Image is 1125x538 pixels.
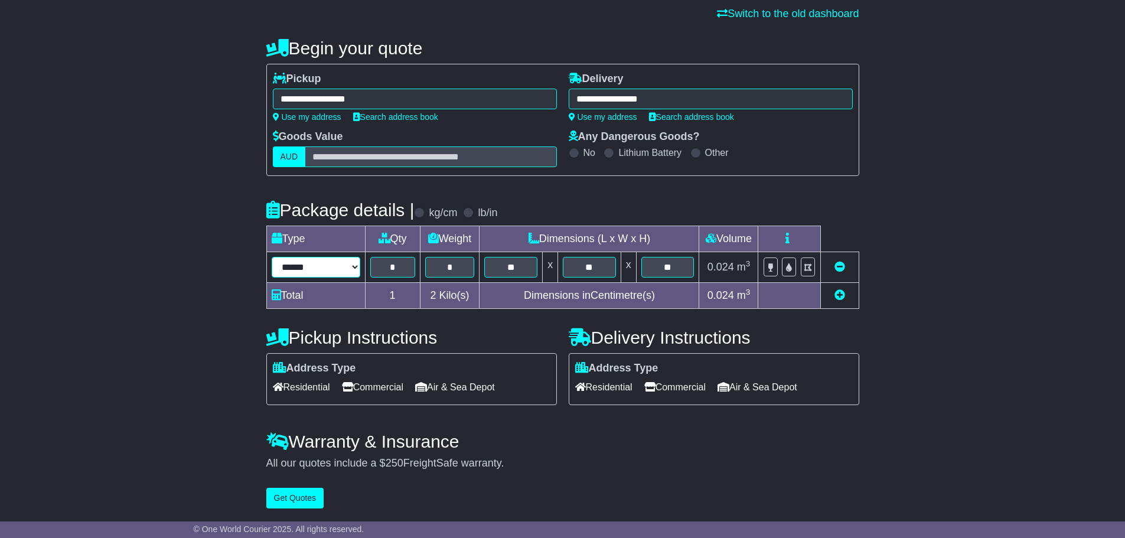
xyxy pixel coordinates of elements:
[415,378,495,396] span: Air & Sea Depot
[644,378,706,396] span: Commercial
[583,147,595,158] label: No
[273,112,341,122] a: Use my address
[342,378,403,396] span: Commercial
[273,378,330,396] span: Residential
[707,261,734,273] span: 0.024
[194,524,364,534] span: © One World Courier 2025. All rights reserved.
[273,146,306,167] label: AUD
[365,283,420,309] td: 1
[273,73,321,86] label: Pickup
[834,261,845,273] a: Remove this item
[420,283,480,309] td: Kilo(s)
[543,252,558,283] td: x
[746,288,751,296] sup: 3
[430,289,436,301] span: 2
[273,362,356,375] label: Address Type
[707,289,734,301] span: 0.024
[266,226,365,252] td: Type
[266,432,859,451] h4: Warranty & Insurance
[569,73,624,86] label: Delivery
[718,378,797,396] span: Air & Sea Depot
[266,283,365,309] td: Total
[273,131,343,144] label: Goods Value
[353,112,438,122] a: Search address book
[480,283,699,309] td: Dimensions in Centimetre(s)
[386,457,403,469] span: 250
[737,289,751,301] span: m
[649,112,734,122] a: Search address book
[569,112,637,122] a: Use my address
[575,378,632,396] span: Residential
[365,226,420,252] td: Qty
[621,252,636,283] td: x
[266,457,859,470] div: All our quotes include a $ FreightSafe warranty.
[266,38,859,58] h4: Begin your quote
[699,226,758,252] td: Volume
[569,328,859,347] h4: Delivery Instructions
[480,226,699,252] td: Dimensions (L x W x H)
[266,200,415,220] h4: Package details |
[618,147,681,158] label: Lithium Battery
[717,8,859,19] a: Switch to the old dashboard
[746,259,751,268] sup: 3
[429,207,457,220] label: kg/cm
[420,226,480,252] td: Weight
[569,131,700,144] label: Any Dangerous Goods?
[266,328,557,347] h4: Pickup Instructions
[834,289,845,301] a: Add new item
[705,147,729,158] label: Other
[266,488,324,508] button: Get Quotes
[737,261,751,273] span: m
[575,362,658,375] label: Address Type
[478,207,497,220] label: lb/in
